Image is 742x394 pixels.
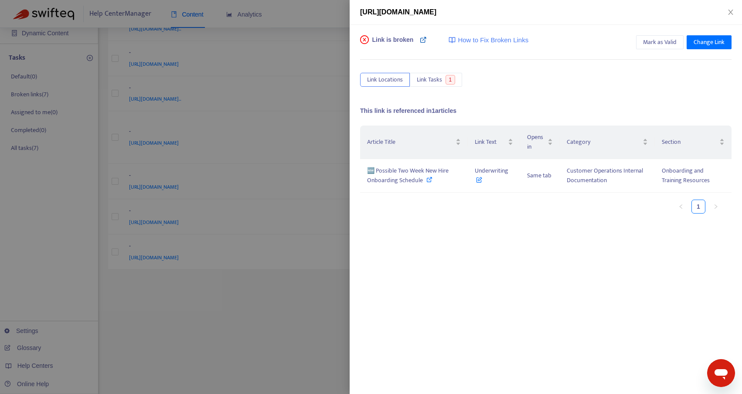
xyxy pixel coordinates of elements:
span: left [678,204,684,209]
button: Link Tasks1 [410,73,462,87]
span: [URL][DOMAIN_NAME] [360,8,436,16]
li: 1 [691,200,705,214]
a: 1 [692,200,705,213]
span: right [713,204,718,209]
th: Opens in [520,126,560,159]
span: Link Locations [367,75,403,85]
span: Section [662,137,718,147]
li: Next Page [709,200,723,214]
button: left [674,200,688,214]
span: Onboarding and Training Resources [662,166,710,185]
span: Link Tasks [417,75,442,85]
span: Category [567,137,641,147]
span: Change Link [694,37,725,47]
span: close-circle [360,35,369,44]
button: Close [725,8,737,17]
img: image-link [449,37,456,44]
span: close [727,9,734,16]
span: Article Title [367,137,454,147]
span: This link is referenced in 1 articles [360,107,456,114]
a: How to Fix Broken Links [449,35,528,45]
span: Link Text [475,137,506,147]
iframe: Button to launch messaging window [707,359,735,387]
span: 🆕 Possible Two Week New Hire Onboarding Schedule [367,166,449,185]
span: Link is broken [372,35,414,53]
th: Category [560,126,655,159]
span: Underwriting [475,166,508,185]
button: Change Link [687,35,732,49]
li: Previous Page [674,200,688,214]
th: Section [655,126,732,159]
span: Same tab [527,170,551,180]
button: Link Locations [360,73,410,87]
th: Article Title [360,126,468,159]
span: Customer Operations Internal Documentation [567,166,643,185]
span: 1 [446,75,456,85]
th: Link Text [468,126,520,159]
span: How to Fix Broken Links [458,35,528,45]
button: Mark as Valid [636,35,684,49]
button: right [709,200,723,214]
span: Mark as Valid [643,37,677,47]
span: Opens in [527,132,546,152]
